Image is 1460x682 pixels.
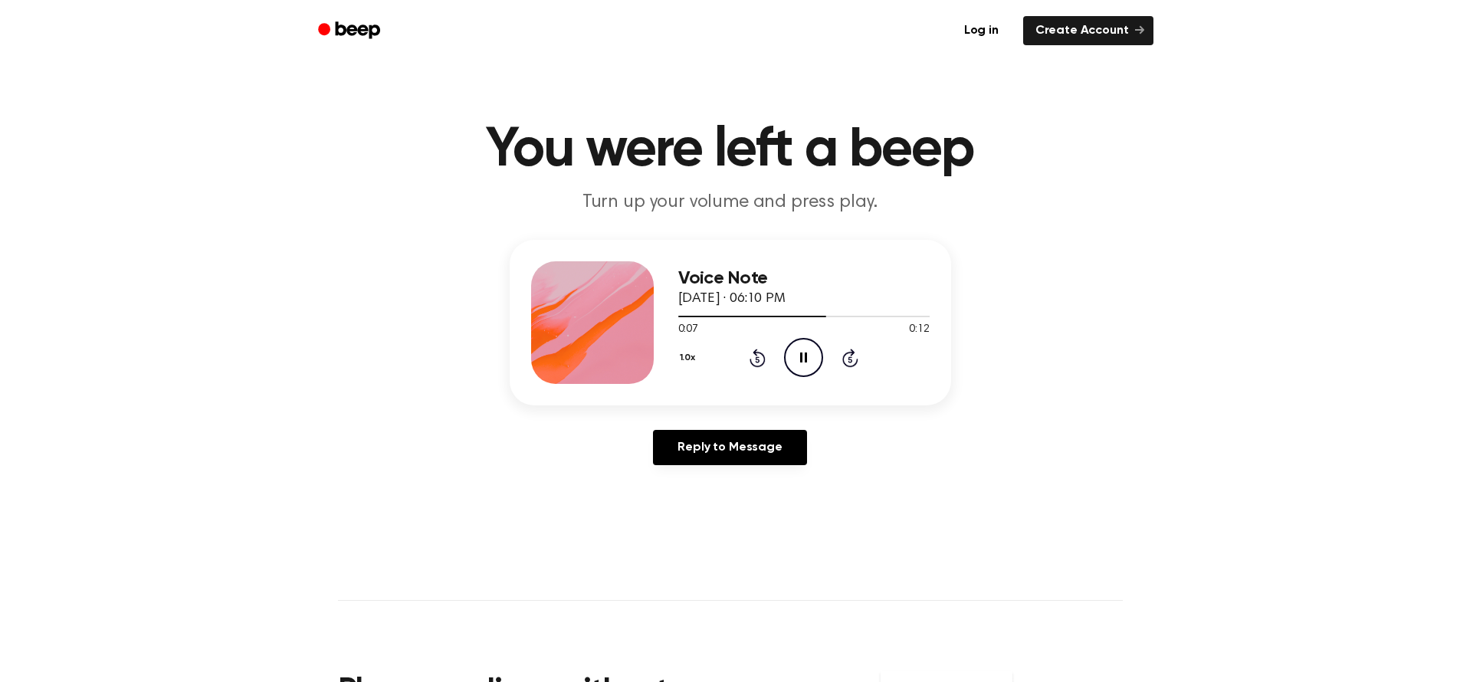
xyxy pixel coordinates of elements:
a: Beep [307,16,394,46]
a: Log in [949,13,1014,48]
span: 0:12 [909,322,929,338]
a: Create Account [1023,16,1153,45]
h3: Voice Note [678,268,930,289]
a: Reply to Message [653,430,806,465]
p: Turn up your volume and press play. [436,190,1025,215]
h1: You were left a beep [338,123,1123,178]
span: 0:07 [678,322,698,338]
button: 1.0x [678,345,701,371]
span: [DATE] · 06:10 PM [678,292,786,306]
